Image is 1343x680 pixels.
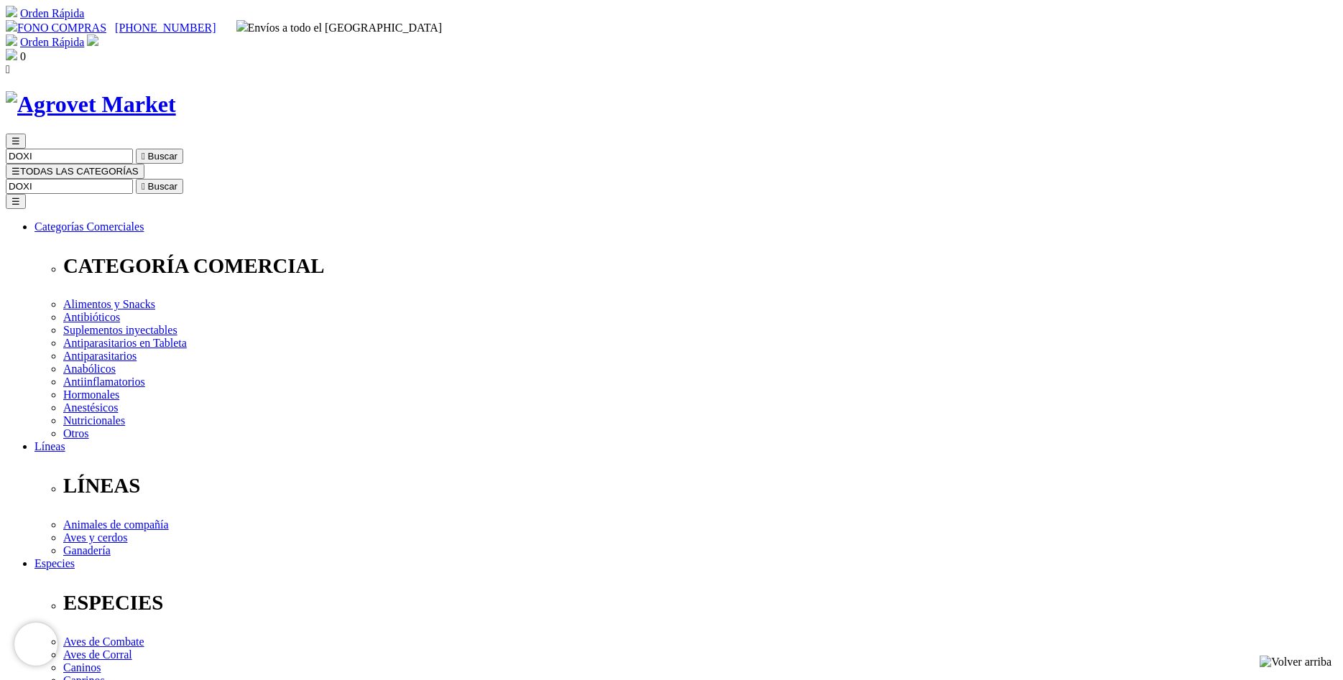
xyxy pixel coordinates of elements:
a: Categorías Comerciales [34,220,144,233]
a: Ganadería [63,544,111,556]
a: Animales de compañía [63,518,169,531]
img: Agrovet Market [6,91,176,118]
a: Orden Rápida [20,36,84,48]
a: Aves de Combate [63,635,144,648]
span: ☰ [11,166,20,177]
a: [PHONE_NUMBER] [115,22,216,34]
a: Alimentos y Snacks [63,298,155,310]
a: Anabólicos [63,363,116,375]
a: Acceda a su cuenta de cliente [87,36,98,48]
i:  [142,181,145,192]
span: Buscar [148,181,177,192]
a: FONO COMPRAS [6,22,106,34]
a: Anestésicos [63,401,118,414]
img: shopping-cart.svg [6,34,17,46]
span: 0 [20,50,26,62]
p: ESPECIES [63,591,1337,615]
a: Aves y cerdos [63,531,127,544]
a: Antibióticos [63,311,120,323]
img: phone.svg [6,20,17,32]
a: Líneas [34,440,65,452]
button:  Buscar [136,179,183,194]
input: Buscar [6,149,133,164]
p: LÍNEAS [63,474,1337,498]
iframe: Brevo live chat [14,623,57,666]
i:  [142,151,145,162]
a: Aves de Corral [63,648,132,661]
p: CATEGORÍA COMERCIAL [63,254,1337,278]
a: Antiparasitarios en Tableta [63,337,187,349]
span: ☰ [11,136,20,146]
button: ☰ [6,194,26,209]
a: Antiinflamatorios [63,376,145,388]
a: Caninos [63,661,101,674]
a: Especies [34,557,75,569]
a: Otros [63,427,89,439]
span: Envíos a todo el [GEOGRAPHIC_DATA] [236,22,443,34]
img: user.svg [87,34,98,46]
button:  Buscar [136,149,183,164]
a: Hormonales [63,388,119,401]
i:  [6,63,10,75]
a: Antiparasitarios [63,350,137,362]
img: shopping-bag.svg [6,49,17,60]
button: ☰TODAS LAS CATEGORÍAS [6,164,144,179]
img: shopping-cart.svg [6,6,17,17]
a: Nutricionales [63,414,125,427]
a: Orden Rápida [20,7,84,19]
span: Buscar [148,151,177,162]
img: delivery-truck.svg [236,20,248,32]
img: Volver arriba [1260,656,1332,669]
input: Buscar [6,179,133,194]
a: Suplementos inyectables [63,324,177,336]
button: ☰ [6,134,26,149]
